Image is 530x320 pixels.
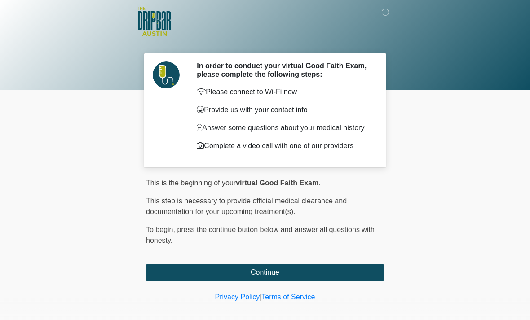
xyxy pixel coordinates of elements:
button: Continue [146,264,384,281]
p: Answer some questions about your medical history [197,123,371,133]
p: Please connect to Wi-Fi now [197,87,371,97]
a: | [260,293,261,301]
a: Terms of Service [261,293,315,301]
img: Agent Avatar [153,61,180,88]
h2: In order to conduct your virtual Good Faith Exam, please complete the following steps: [197,61,371,79]
a: Privacy Policy [215,293,260,301]
p: Complete a video call with one of our providers [197,140,371,151]
strong: virtual Good Faith Exam [236,179,318,187]
span: This is the beginning of your [146,179,236,187]
p: Provide us with your contact info [197,105,371,115]
span: press the continue button below and answer all questions with honesty. [146,226,375,244]
img: The DRIPBaR - Austin The Domain Logo [137,7,171,36]
span: To begin, [146,226,177,233]
span: . [318,179,320,187]
span: This step is necessary to provide official medical clearance and documentation for your upcoming ... [146,197,347,215]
